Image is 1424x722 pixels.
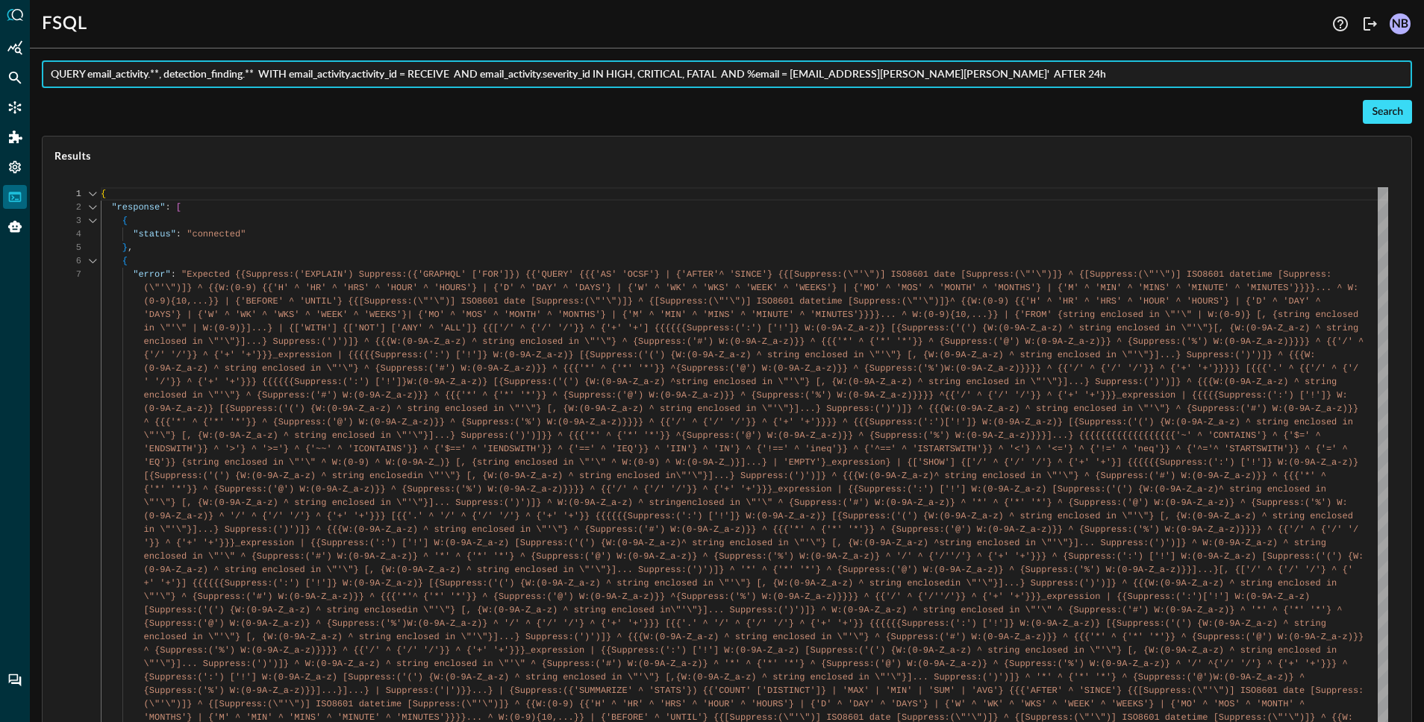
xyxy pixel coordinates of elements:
span: SWITH'}} ^ '<'} ^ '<='} ^ {'!=' ^ 'neq'}} ^ {'^=' [950,444,1214,454]
span: :(0-9A-Z_a-z) ^ string enclosed in \"'\"} ^ {Suppr [950,404,1219,414]
span: ) W:(0-9A-Z_a-z)}}}]...} {{{{{{{{{{{{{{{{{{'~' ^ ' [945,430,1214,441]
span: ){10,...}} | {'FROM' {string enclosed in \"'\" | W [945,310,1214,320]
span: z)} ^ {Suppress:('%') W:(0-9A-Z_a-z)} ^ '/' ^ {'/' [681,551,950,562]
span: :(0-9A-Z_a-z) ^ string enclosed in \"'\"} [, {W:(0 [681,350,950,360]
span: ) ['!'] W:(0-9A-Z_a-z) [Suppress:('(') {W:(0-9A-Z_ [681,645,950,656]
span: MOS' ^ 'MONTH' ^ [1219,699,1305,709]
span: -9A-Z_a-z) ^ string enclosed in \"'\"} [, {W:(0-9A [950,511,1219,521]
span: ' ^ 'HOURS'} | {'D' ^ 'DAY' ^ 'DAYS'} | {'W' ^ 'WK [413,283,681,293]
span: \"}]...} Suppress:(')')]}} ^ {{{'*' ^ {'*' '*'}} ^ [413,430,681,441]
span: ) ^ string enclosed in \"'\"} ^ {Suppress:('#') W: [413,524,681,535]
span: {Suppress:('@') W:(0-9A-Z_a-z)} ^ {Suppress:('%') [144,618,407,629]
span: ")] ISO8601 date [Suppress: [1219,685,1364,696]
span: 9A-Z_a-z) ^ string enclosed in \"'\"}]... Suppress [413,565,681,575]
span: ress:(\"'\")] ISO8601 datetime [Suppress:(\"'\")]} [681,296,950,307]
span: '}}}}} [{{{'.' ^ {{'/' ^ {'/ [1208,363,1358,374]
span: (0-9A-Z_a-z) ^ string enclosed in \"'\"} ^ {Suppre [144,363,413,374]
span: Results [54,148,1399,163]
span: )} ^ '*' ^ {'*' '*'} ^ {Suppress:('@') W:(0-9A-Z_a [945,497,1214,508]
span: :(':') ['!']} W:(0-9A-Z_a-z)} [{Suppress:('(') {W: [945,618,1214,629]
span: N'} ^ 'IN'} ^ {'!==' ^ 'ineq'}} ^ {'^==' ^ 'ISTART [681,444,950,454]
span: Z_a-z)} ^ {Suppress:('%') W:(0-9A-Z_a-z)} ^ '/' ^ [950,659,1214,669]
span: {'*' '*'}} ^ {Suppress:('@') W:(0-9A-Z_a-z)}} ^ {S [144,484,413,495]
span: {Suppress:('%') W:(0-9A-Z_a-z)}}}} ^ {{'/' ^ {'/' [676,591,940,602]
span: W:(0-9A-Z_a-z)} ^ '/' ^ {'/' '/'} ^ {'+' '+'}}} [{ [407,618,675,629]
span: '@') W:(0-9A-Z_a-z)}} ^ {Suppress:('%') W:(0-9A-Z_ [950,524,1219,535]
span: 'ENDSWITH'}} ^ '>'} ^ '>='} ^ {'~~' ^ 'ICONTAINS'} [144,444,413,454]
span: ' '/'}} ^ {'+' '+'}}} {{{{{{Suppress:(':') ['!']} [144,377,407,387]
span: ^ string enclosed in \"'\"} [, {W:(0-9A-Z_a-z) ^ [681,538,940,548]
span: ^ {{W:(0-9) {{'H' ^ 'HR' ^ 'HRS' ^ 'HOUR' ^ 'HOUR [950,296,1214,307]
span: _a-z) ^ string enclosed in [1214,417,1353,427]
span: } [122,242,128,253]
span: ' | 'AVG'} {{{'AFTER' ^ 'SINCE'} {{[Suppress:(\"'\ [950,685,1219,696]
span: \"'\"}]...} Suppress:(')')]} ^ {{{W:(0-9A-Z_a-z) [676,471,934,481]
span: ^ 'STARTSWITH'}} ^ {'=' ^ [1214,444,1348,454]
span: : [165,202,170,213]
span: } ^ '*' ^ {'*' '*'} ^ {Suppress:('@') W:(0-9A-Z_a- [413,551,681,562]
span: in \"'\"}]...} Suppress:(')')]} ^ {{{W:(0-9A-Z_a- [950,578,1214,588]
span: )}} ^ {{{'*' ^ {'*' '*'}} ^ {Suppress:('@') W:(0-9 [413,390,681,401]
button: Logout [1358,12,1382,36]
span: , [128,242,133,253]
span: [Suppress:('(') {W:(0-9A-Z_a-z) ^ string enclosed [144,605,407,615]
span: "Expected {{Suppress:('EXPLAIN') Suppress:({'GRAPH [181,269,450,280]
span: {'/' '/'}} ^ {'+' '+'}}}_expression | {{{{{Suppres [144,350,413,360]
span: !'] W:(0-9A-Z_a-z) [Suppress:('(') {W:(0-9A-Z_a-z) [950,484,1219,495]
span: W:(0-9A-Z_a-z)} [{Suppress:('(') {W:(0-9A-Z_a-z) ^ [407,377,675,387]
div: Addons [4,125,28,149]
span: {Suppress:(':') ['!']} W:(0-9A-Z_a-z)} [{Suppress: [681,323,950,333]
span: '/'}} ^ {'+' '+'}}}_expression | {{Suppress:(':') [939,591,1202,602]
div: NB [1390,13,1411,34]
span: -9A-Z_a-z) ^ string enclosed in \"'\"}]...} Suppre [950,350,1219,360]
span: S'} | {'D' ^ 'DAY' ^ [1214,296,1321,307]
span: ing enclosed in \"'\" ^ {Suppress:('#') W:(0-9A-Z_ [413,659,681,669]
div: 3 [54,214,81,227]
span: '}) {{'COUNT' ['DISTINCT']} | 'MAX' | 'MIN' | 'SUM [681,685,950,696]
span: {Suppress:('@') W:(0-9A-Z_a-z)}} ^ {Suppress:('%' [681,430,945,441]
span: "status" [133,229,176,239]
span: time [Suppress: [1251,269,1331,280]
span: A-Z_a-z) [Suppress:('(') {W: [1214,551,1364,562]
span: :('#') W:(0-9A-Z_a-z)}} ^ {{{'*' ^ {'*' '*'}} ^ {S [681,336,950,347]
span: ' ^ 'HOUR' ^ 'HOURS'} | {'D' ^ 'DAY' ^ 'DAYS'} | { [681,699,950,709]
span: E' ^ 'MINUTES'}}}}... ^ W: [1219,283,1358,293]
span: W:(0-9A-Z_a-z)}}}} ^ {{'/' ^ {'/' '/'}} ^ {'+' '+ [945,363,1208,374]
span: enclosed in \"'\"} ^ {Suppress:('#') W:(0-9A-Z_a-z [144,390,413,401]
span: -9A-Z_a-z)}} ^ {{{'*' ^ [1202,471,1326,481]
span: 'DAYS'} | {'W' ^ 'WK' ^ 'WKS' ^ 'WEEK' ^ 'WEEKS'} [144,310,407,320]
span: #') W:(0-9A-Z_a-z)}} ^ {{{'*' ^ {'*' '*'}} ^ {Supp [950,632,1219,642]
span: ring enclosed in \"'\"}]...} Suppress:(')')]} ^ {{ [939,377,1208,387]
span: ^ {'*' '*'}} ^ {Suppress:('@') W:(0-9A-Z_a-z)}} ^ [413,591,676,602]
span: :') ['!']} W:(0-9A-Z_a-z)} [1219,457,1358,468]
span: -Z_a-z) ^ string enclosed [1219,511,1353,521]
span: ' '/'}} ^ {'+' '+'}}}_expression | {{Suppress:(':' [413,645,681,656]
button: Help [1328,12,1352,36]
span: Y' ^ 'ALL']} {{['/' ^ {'/' '/'}} ^ {'+' '+'] {{{{{ [413,323,681,333]
span: '}} ^ {'+' '+'}}}_expression | {{Suppress:(':') [' [681,484,950,495]
span: :(0-9)} [, {string enclosed [1214,310,1358,320]
span: ^ {{{'*' ^ {'*' '*'}} ^ {Suppress:('@') W:(0-9A-Z_ [144,417,413,427]
div: 7 [54,268,81,281]
span: Suppress:(\"'\")]} ^ {{W:(0-9) {{'H' ^ 'HR' ^ 'HRS [413,699,681,709]
span: : [171,269,176,280]
div: Click to collapse the range. [83,254,102,268]
span: ['!']} W:(0-9A-Z_a-z)} [{Suppress:('(') {W:(0-9A-Z [945,417,1214,427]
div: Search [1372,103,1403,122]
span: ss:('#') W:(0-9A-Z_a-z)}} ^ {{{'*' ^ {'*' '*'}} ^ [413,363,676,374]
span: \"'\"} [, {W:(0-9A-Z_a-z) ^ string enclosed in \"' [144,497,413,508]
span: "error" [133,269,170,280]
div: Query Agent [3,215,27,239]
span: :(0-9A-Z_a-z) ^ string [1208,538,1325,548]
span: ':') ['!']} W:(0-9A-Z_a-z)} [{Suppress:('(') {W:(0 [681,511,950,521]
span: enclosed in \"'\" ^ {Suppress:('#') W:(0-9A-Z_a-z [681,497,945,508]
span: } ^ {'$==' ^ 'IENDSWITH'}} ^ {'==' ^ 'IEQ'}} ^ 'II [413,444,681,454]
span: uppress:('@') W:(0-9A-Z_a-z)}} ^ {Suppress:('%') W [950,336,1219,347]
span: (0-9A-Z_a-z)}} ^ {{{'*' ^ {'*' '*'}} ^ {Suppress:( [681,524,950,535]
span: !'] W:(0-9A-Z_a-z) [Suppress:('(') {W:(0-9A-Z_a-z) [413,538,681,548]
span: sed in \"'\"} [, {W:(0-9A-Z_a-z) ^ string enclosed [681,578,950,588]
span: A-Z_a-z)}} ^ {Suppress:('%') W:(0-9A-Z_a-z)}}}} ^ [681,390,945,401]
span: a-z)}}}} ^ {{'/' ^ {'/' '/ [1219,524,1358,535]
span: 9A-Z_)} [, {string enclosed in \"'\" ^ W:(0-9) ^ W [413,457,681,468]
span: 9A-Z_a-z)} ^ {Suppress:('%') W:(0-9A-Z_a-z)}}]...} [950,565,1219,575]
